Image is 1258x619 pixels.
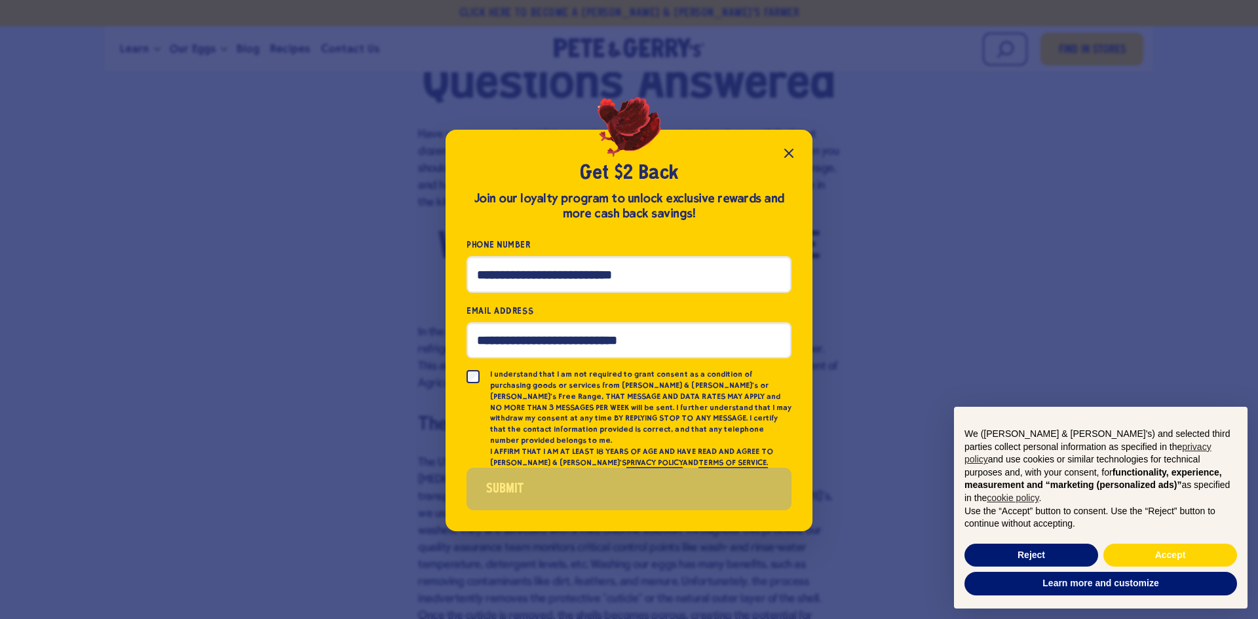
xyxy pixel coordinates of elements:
button: Reject [964,544,1098,567]
a: PRIVACY POLICY [626,458,683,468]
p: I AFFIRM THAT I AM AT LEAST 18 YEARS OF AGE AND HAVE READ AND AGREE TO [PERSON_NAME] & [PERSON_NA... [490,446,791,468]
h2: Get $2 Back [467,161,791,186]
label: Phone Number [467,237,791,252]
p: Use the “Accept” button to consent. Use the “Reject” button to continue without accepting. [964,505,1237,531]
label: Email Address [467,303,791,318]
p: We ([PERSON_NAME] & [PERSON_NAME]'s) and selected third parties collect personal information as s... [964,428,1237,505]
div: Notice [943,396,1258,619]
a: cookie policy [987,493,1039,503]
button: Accept [1103,544,1237,567]
button: Close popup [776,140,802,166]
p: I understand that I am not required to grant consent as a condition of purchasing goods or servic... [490,369,791,446]
button: Learn more and customize [964,572,1237,595]
input: I understand that I am not required to grant consent as a condition of purchasing goods or servic... [467,370,480,383]
a: TERMS OF SERVICE. [698,458,767,468]
button: Submit [467,468,791,510]
div: Join our loyalty program to unlock exclusive rewards and more cash back savings! [467,191,791,221]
